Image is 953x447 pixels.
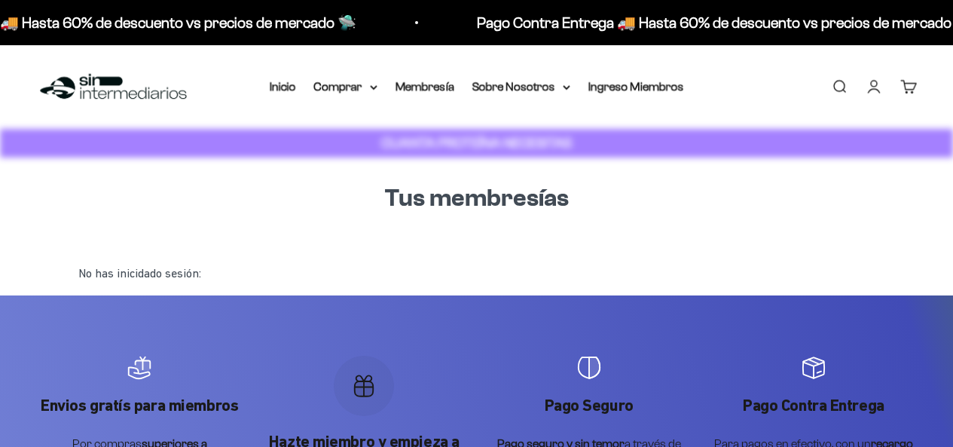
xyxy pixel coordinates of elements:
summary: Comprar [314,77,377,96]
h1: Tus membresías [78,182,875,216]
p: Envios gratís para miembros [36,395,243,417]
p: Pago Contra Entrega [710,395,917,417]
summary: Sobre Nosotros [472,77,570,96]
a: Ingreso Miembros [588,80,684,93]
a: Membresía [396,80,454,93]
div: No has inicidado sesión: [66,252,887,295]
a: Inicio [270,80,296,93]
p: Pago Seguro [486,395,692,417]
strong: CUANTA PROTEÍNA NECESITAS [381,135,572,151]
